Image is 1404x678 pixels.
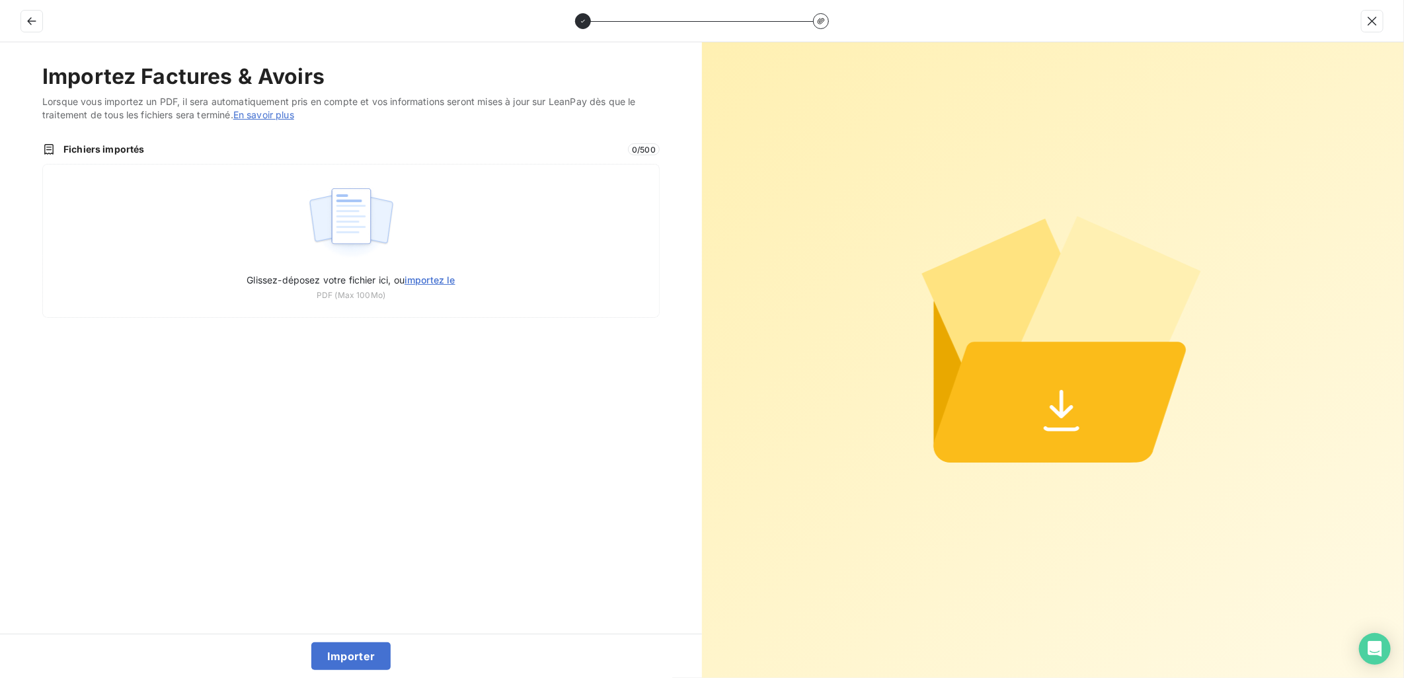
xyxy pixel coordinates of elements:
span: Lorsque vous importez un PDF, il sera automatiquement pris en compte et vos informations seront m... [42,95,660,122]
span: Glissez-déposez votre fichier ici, ou [247,274,455,285]
button: Importer [311,642,391,670]
span: 0 / 500 [628,143,660,155]
h2: Importez Factures & Avoirs [42,63,660,90]
div: Open Intercom Messenger [1359,633,1391,665]
span: PDF (Max 100Mo) [317,289,385,301]
img: illustration [307,180,395,265]
a: En savoir plus [233,109,294,120]
span: importez le [405,274,455,285]
span: Fichiers importés [63,143,620,156]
